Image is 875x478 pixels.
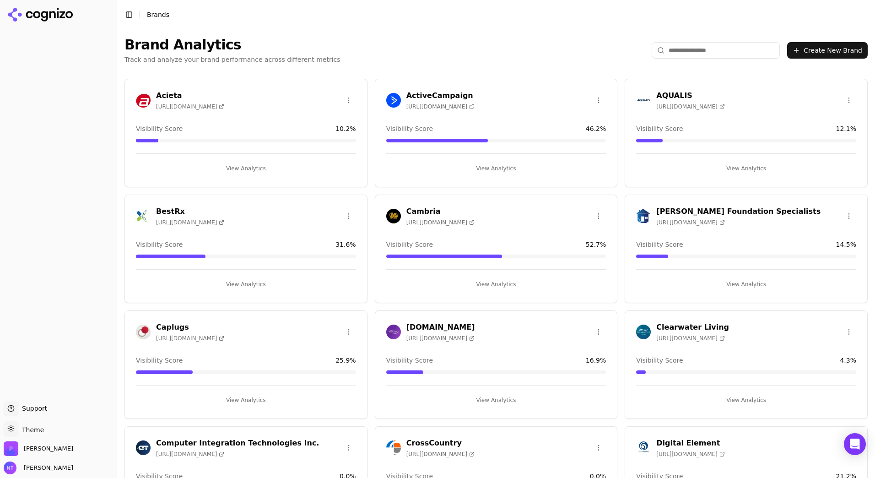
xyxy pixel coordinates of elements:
span: [URL][DOMAIN_NAME] [156,335,224,342]
button: Create New Brand [787,42,868,59]
span: 46.2 % [586,124,606,133]
img: ActiveCampaign [386,93,401,108]
button: View Analytics [386,161,606,176]
h3: [DOMAIN_NAME] [406,322,475,333]
img: Digital Element [636,440,651,455]
h3: BestRx [156,206,224,217]
button: View Analytics [386,393,606,407]
span: [URL][DOMAIN_NAME] [156,451,224,458]
button: Open organization switcher [4,441,73,456]
img: Nate Tower [4,462,16,474]
img: AQUALIS [636,93,651,108]
h3: Acieta [156,90,224,101]
span: 31.6 % [335,240,356,249]
span: Visibility Score [136,124,183,133]
h3: Cambria [406,206,475,217]
span: Visibility Score [636,124,683,133]
span: Visibility Score [136,356,183,365]
p: Track and analyze your brand performance across different metrics [124,55,340,64]
button: View Analytics [636,161,856,176]
span: [URL][DOMAIN_NAME] [406,451,475,458]
span: Visibility Score [386,240,433,249]
span: [URL][DOMAIN_NAME] [656,219,724,226]
img: Acieta [136,93,151,108]
span: Visibility Score [386,124,433,133]
button: View Analytics [636,393,856,407]
h3: Clearwater Living [656,322,729,333]
span: 14.5 % [836,240,856,249]
img: Cambria [386,209,401,223]
img: CrossCountry [386,440,401,455]
span: 4.3 % [840,356,856,365]
h3: CrossCountry [406,438,475,449]
button: View Analytics [386,277,606,292]
span: 16.9 % [586,356,606,365]
span: Theme [18,426,44,434]
button: View Analytics [636,277,856,292]
span: Visibility Score [386,356,433,365]
span: [URL][DOMAIN_NAME] [406,219,475,226]
span: Brands [147,11,169,18]
div: Open Intercom Messenger [844,433,866,455]
span: Perrill [24,445,73,453]
img: BestRx [136,209,151,223]
h1: Brand Analytics [124,37,340,53]
span: [URL][DOMAIN_NAME] [656,451,724,458]
img: Cars.com [386,325,401,339]
button: View Analytics [136,161,356,176]
span: [PERSON_NAME] [20,464,73,472]
span: [URL][DOMAIN_NAME] [156,219,224,226]
span: Visibility Score [636,356,683,365]
h3: AQUALIS [656,90,724,101]
h3: [PERSON_NAME] Foundation Specialists [656,206,821,217]
button: View Analytics [136,277,356,292]
span: 10.2 % [335,124,356,133]
img: Caplugs [136,325,151,339]
span: Visibility Score [136,240,183,249]
h3: Digital Element [656,438,724,449]
button: Open user button [4,462,73,474]
span: [URL][DOMAIN_NAME] [656,103,724,110]
span: Support [18,404,47,413]
h3: Computer Integration Technologies Inc. [156,438,319,449]
img: Computer Integration Technologies Inc. [136,440,151,455]
span: Visibility Score [636,240,683,249]
img: Clearwater Living [636,325,651,339]
span: 25.9 % [335,356,356,365]
nav: breadcrumb [147,10,169,19]
span: [URL][DOMAIN_NAME] [156,103,224,110]
h3: Caplugs [156,322,224,333]
span: 52.7 % [586,240,606,249]
span: 12.1 % [836,124,856,133]
h3: ActiveCampaign [406,90,475,101]
span: [URL][DOMAIN_NAME] [406,335,475,342]
span: [URL][DOMAIN_NAME] [406,103,475,110]
span: [URL][DOMAIN_NAME] [656,335,724,342]
button: View Analytics [136,393,356,407]
img: Perrill [4,441,18,456]
img: Cantey Foundation Specialists [636,209,651,223]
